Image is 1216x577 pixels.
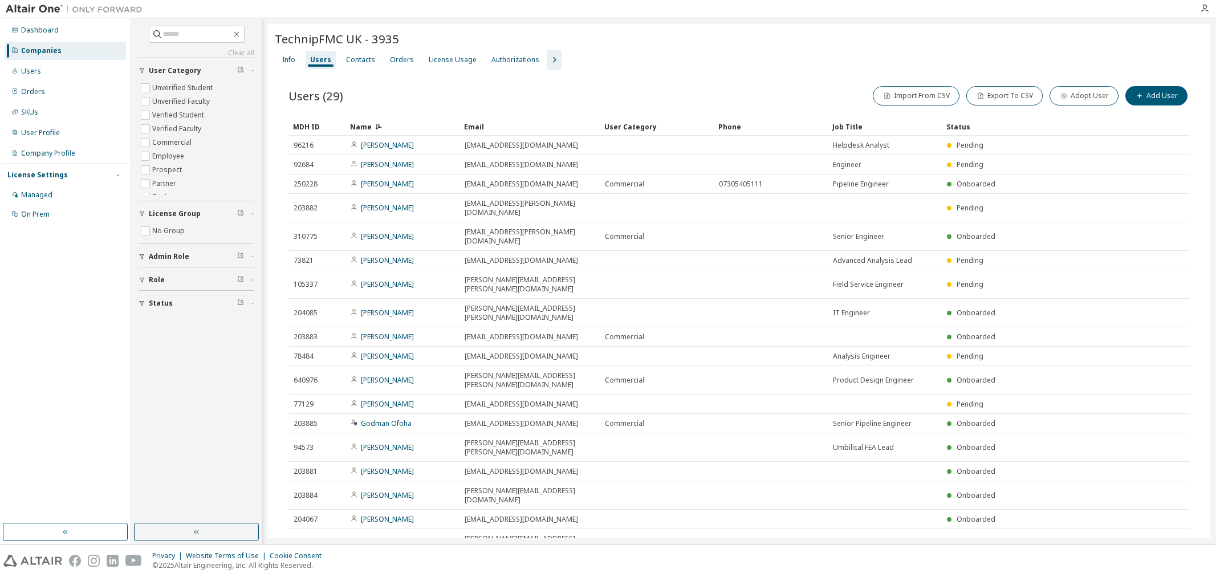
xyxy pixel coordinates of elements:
[957,308,995,318] span: Onboarded
[294,376,318,385] span: 640976
[361,140,414,150] a: [PERSON_NAME]
[832,117,937,136] div: Job Title
[361,466,414,476] a: [PERSON_NAME]
[957,399,983,409] span: Pending
[294,419,318,428] span: 203885
[957,255,983,265] span: Pending
[361,399,414,409] a: [PERSON_NAME]
[21,128,60,137] div: User Profile
[719,180,763,189] span: 07305405111
[957,351,983,361] span: Pending
[361,351,414,361] a: [PERSON_NAME]
[294,443,314,452] span: 94573
[833,308,870,318] span: IT Engineer
[465,534,595,552] span: [PERSON_NAME][EMAIL_ADDRESS][DOMAIN_NAME]
[288,88,343,104] span: Users (29)
[152,122,204,136] label: Verified Faculty
[390,55,414,64] div: Orders
[294,256,314,265] span: 73821
[957,203,983,213] span: Pending
[294,352,314,361] span: 78484
[833,376,914,385] span: Product Design Engineer
[361,332,414,342] a: [PERSON_NAME]
[21,190,52,200] div: Managed
[465,332,578,342] span: [EMAIL_ADDRESS][DOMAIN_NAME]
[957,231,995,241] span: Onboarded
[833,141,889,150] span: Helpdesk Analyst
[21,67,41,76] div: Users
[21,46,62,55] div: Companies
[957,490,995,500] span: Onboarded
[957,179,995,189] span: Onboarded
[152,560,328,570] p: © 2025 Altair Engineering, Inc. All Rights Reserved.
[21,108,38,117] div: SKUs
[294,180,318,189] span: 250228
[491,55,539,64] div: Authorizations
[361,255,414,265] a: [PERSON_NAME]
[957,279,983,289] span: Pending
[139,58,254,83] button: User Category
[294,467,318,476] span: 203881
[361,418,412,428] a: Godman Ofoha
[21,210,50,219] div: On Prem
[465,141,578,150] span: [EMAIL_ADDRESS][DOMAIN_NAME]
[465,419,578,428] span: [EMAIL_ADDRESS][DOMAIN_NAME]
[69,555,81,567] img: facebook.svg
[294,160,314,169] span: 92684
[957,160,983,169] span: Pending
[361,203,414,213] a: [PERSON_NAME]
[1050,86,1119,105] button: Adopt User
[465,227,595,246] span: [EMAIL_ADDRESS][PERSON_NAME][DOMAIN_NAME]
[152,149,186,163] label: Employee
[282,55,295,64] div: Info
[152,551,186,560] div: Privacy
[152,177,178,190] label: Partner
[957,514,995,524] span: Onboarded
[833,256,912,265] span: Advanced Analysis Lead
[237,275,244,285] span: Clear filter
[605,376,644,385] span: Commercial
[270,551,328,560] div: Cookie Consent
[361,375,414,385] a: [PERSON_NAME]
[294,141,314,150] span: 96216
[833,419,912,428] span: Senior Pipeline Engineer
[152,224,187,238] label: No Group
[21,26,59,35] div: Dashboard
[237,209,244,218] span: Clear filter
[149,299,173,308] span: Status
[275,31,399,47] span: TechnipFMC UK - 3935
[957,375,995,385] span: Onboarded
[604,117,709,136] div: User Category
[139,291,254,316] button: Status
[957,442,995,452] span: Onboarded
[310,55,331,64] div: Users
[107,555,119,567] img: linkedin.svg
[833,352,890,361] span: Analysis Engineer
[294,332,318,342] span: 203883
[1125,86,1187,105] button: Add User
[294,491,318,500] span: 203884
[152,136,194,149] label: Commercial
[149,275,165,285] span: Role
[833,232,884,241] span: Senior Engineer
[465,304,595,322] span: [PERSON_NAME][EMAIL_ADDRESS][PERSON_NAME][DOMAIN_NAME]
[465,438,595,457] span: [PERSON_NAME][EMAIL_ADDRESS][PERSON_NAME][DOMAIN_NAME]
[957,332,995,342] span: Onboarded
[605,232,644,241] span: Commercial
[465,275,595,294] span: [PERSON_NAME][EMAIL_ADDRESS][PERSON_NAME][DOMAIN_NAME]
[350,117,455,136] div: Name
[3,555,62,567] img: altair_logo.svg
[149,66,201,75] span: User Category
[465,515,578,524] span: [EMAIL_ADDRESS][DOMAIN_NAME]
[361,160,414,169] a: [PERSON_NAME]
[152,81,215,95] label: Unverified Student
[7,170,68,180] div: License Settings
[346,55,375,64] div: Contacts
[294,308,318,318] span: 204085
[186,551,270,560] div: Website Terms of Use
[6,3,148,15] img: Altair One
[465,371,595,389] span: [PERSON_NAME][EMAIL_ADDRESS][PERSON_NAME][DOMAIN_NAME]
[294,515,318,524] span: 204067
[833,160,861,169] span: Engineer
[361,179,414,189] a: [PERSON_NAME]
